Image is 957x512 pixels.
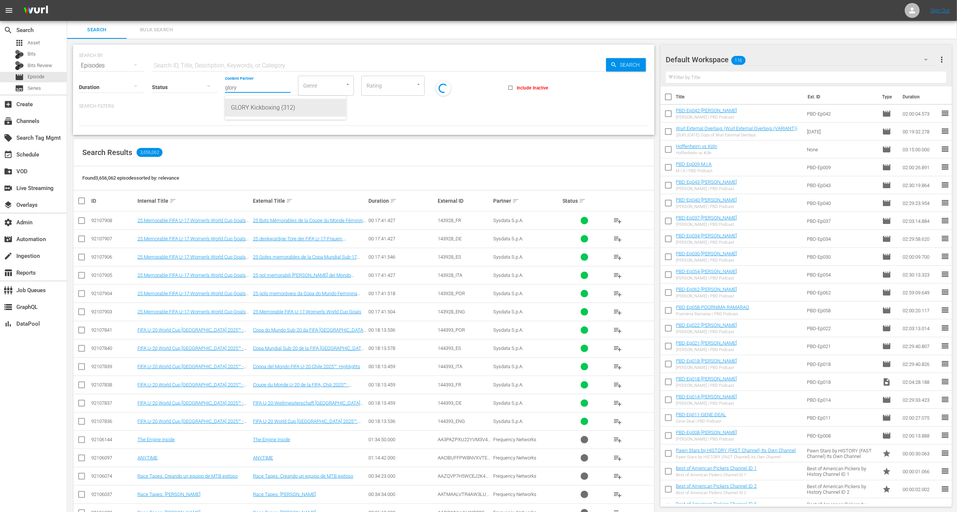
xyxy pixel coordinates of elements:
span: playlist_add [613,417,622,426]
div: 00:18:13.536 [368,327,435,333]
button: more_vert [937,51,946,69]
a: Copa Mundial Sub-20 de la FIFA [GEOGRAPHIC_DATA] 2025™: Resúmenes [253,345,365,357]
td: PBD-Ep008 [804,427,879,445]
button: playlist_add [609,394,627,412]
a: 25 Memorable FIFA U-17 Women’s World Cup Goals (DE) [137,236,249,247]
div: [PERSON_NAME] | PBD Podcast [676,401,737,406]
div: 92107906 [91,254,135,260]
span: VOD [4,167,13,176]
td: 02:00:20.117 [900,301,941,319]
span: Episode [882,217,891,225]
span: sort [286,197,293,204]
span: GraphQL [4,303,13,312]
span: Series [28,85,41,92]
td: 02:00:04.573 [900,105,941,123]
td: None [804,140,879,158]
a: PBD-Ep062-[PERSON_NAME] [676,287,737,292]
td: PBD-Ep037 [804,212,879,230]
button: playlist_add [609,358,627,376]
a: PBD-Ep043-[PERSON_NAME] [676,179,737,185]
a: Copa do Mundo Sub-20 da FIFA [GEOGRAPHIC_DATA] 2025™: Melhores Momentos [253,327,366,338]
a: PBD-Ep040-[PERSON_NAME] [676,197,737,203]
span: reorder [941,377,950,386]
a: 25 Memorable FIFA U-17 Women’s World Cup Goals (FR) [137,218,249,229]
span: Episode [15,73,24,82]
span: Episode [882,163,891,172]
span: sort [579,197,586,204]
span: Episode [882,181,891,190]
span: reorder [941,109,950,118]
td: PBD-Ep043 [804,176,879,194]
span: reorder [941,413,950,422]
div: (DUPLICATE) Copy of Wurl External Overlays [676,133,798,138]
button: playlist_add [609,431,627,449]
span: sort [512,197,519,204]
span: reorder [941,359,950,368]
td: 02:30:19.864 [900,176,941,194]
div: Pawn Stars by HISTORY (FAST Channel) Its Own Channel [676,455,796,459]
span: Bits [28,50,36,58]
span: Ingestion [4,252,13,260]
td: 02:00:13.888 [900,427,941,445]
button: Search [606,58,646,72]
span: reorder [941,270,950,279]
td: 00:19:32.278 [900,123,941,140]
td: PBD-Ep014 [804,391,879,409]
a: PBD-Ep011-GENE-DEAL [676,412,726,417]
div: [PERSON_NAME] | PBD Podcast [676,222,737,227]
span: 3,656,062 [137,148,163,157]
a: FIFA U-20 World Cup [GEOGRAPHIC_DATA] 2025™ - Highlights Bundle Round of 16 (PT) [137,327,247,338]
img: ans4CAIJ8jUAAAAAAAAAAAAAAAAAAAAAAAAgQb4GAAAAAAAAAAAAAAAAAAAAAAAAJMjXAAAAAAAAAAAAAAAAAAAAAAAAgAT5G... [18,2,54,19]
td: PBD-Ep054 [804,266,879,284]
span: Search [4,26,13,35]
div: Episodes [79,55,145,76]
td: 02:29:33.423 [900,391,941,409]
div: 92107905 [91,272,135,278]
button: playlist_add [609,449,627,467]
span: reorder [941,431,950,440]
span: Schedule [4,150,13,159]
button: playlist_add [609,467,627,485]
span: Sysdata S.p.A. [493,309,523,315]
span: reorder [941,198,950,207]
div: [PERSON_NAME] | PBD Podcast [676,437,737,442]
span: reorder [941,216,950,225]
span: playlist_add [613,271,622,280]
span: Promo [882,449,891,458]
div: 92107839 [91,364,135,369]
td: 02:00:27.075 [900,409,941,427]
span: Episode [882,145,891,154]
span: reorder [941,162,950,171]
span: playlist_add [613,472,622,481]
td: PBD-Ep018 [804,373,879,391]
span: Job Queues [4,286,13,295]
span: Episode [882,234,891,243]
span: reorder [941,145,950,154]
span: Episode [28,73,44,80]
a: 25 gols memoráveis da Copa do Mundo Feminina Sub-17 da FIFA [253,291,360,302]
div: 92107840 [91,345,135,351]
button: playlist_add [609,266,627,284]
span: Episode [882,270,891,279]
span: reorder [941,180,950,189]
td: PBD-Ep058 [804,301,879,319]
div: 00:18:13.459 [368,382,435,388]
span: Episode [882,360,891,369]
span: Episode [882,431,891,440]
a: Race Tapes: Creando un equipo de MTB exitoso [137,473,238,479]
span: Sysdata S.p.A. [493,236,523,241]
span: reorder [941,234,950,243]
span: Sysdata S.p.A. [493,254,523,260]
a: PBD-Ep034-[PERSON_NAME] [676,233,737,238]
div: [PERSON_NAME] | PBD Podcast [676,365,737,370]
span: Automation [4,235,13,244]
th: Title [676,86,803,107]
td: PBD-Ep009 [804,158,879,176]
td: 02:59:09.649 [900,284,941,301]
span: Create [4,100,13,109]
div: Bits Review [15,61,24,70]
span: playlist_add [613,216,622,225]
div: Partner [493,196,560,205]
span: playlist_add [613,453,622,462]
a: The Engine Inside [137,437,175,442]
